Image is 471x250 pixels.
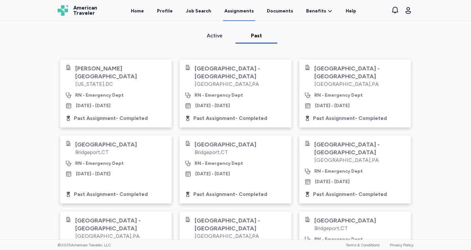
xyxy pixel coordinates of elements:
[314,65,406,80] div: [GEOGRAPHIC_DATA] - [GEOGRAPHIC_DATA]
[314,224,376,232] div: Bridgeport , CT
[346,243,379,247] a: Terms & Conditions
[73,5,97,16] span: American Traveler
[195,232,286,240] div: [GEOGRAPHIC_DATA] , PA
[195,160,243,167] div: RN - Emergency Dept
[74,190,148,198] div: Past Assignment - Completed
[195,148,256,156] div: Bridgeport , CT
[58,242,111,248] span: © 2025 American Traveler, LLC
[186,8,211,14] div: Job Search
[314,80,406,88] div: [GEOGRAPHIC_DATA] , PA
[195,171,230,177] div: [DATE] - [DATE]
[306,8,326,14] span: Benefits
[193,114,267,122] div: Past Assignment - Completed
[193,190,267,198] div: Past Assignment - Completed
[195,92,243,99] div: RN - Emergency Dept
[390,243,413,247] a: Privacy Policy
[306,8,333,14] a: Benefits
[238,32,275,40] div: Past
[74,114,148,122] div: Past Assignment - Completed
[313,190,387,198] div: Past Assignment - Completed
[313,114,387,122] div: Past Assignment - Completed
[314,236,363,243] div: RN - Emergency Dept
[75,148,137,156] div: Bridgeport , CT
[314,141,406,156] div: [GEOGRAPHIC_DATA] - [GEOGRAPHIC_DATA]
[76,103,111,109] div: [DATE] - [DATE]
[314,156,406,164] div: [GEOGRAPHIC_DATA] , PA
[195,217,286,232] div: [GEOGRAPHIC_DATA] - [GEOGRAPHIC_DATA]
[76,171,111,177] div: [DATE] - [DATE]
[314,168,363,175] div: RN - Emergency Dept
[314,92,363,99] div: RN - Emergency Dept
[195,80,286,88] div: [GEOGRAPHIC_DATA] , PA
[223,1,255,21] a: Assignments
[75,232,166,240] div: [GEOGRAPHIC_DATA] , PA
[75,217,166,232] div: [GEOGRAPHIC_DATA] - [GEOGRAPHIC_DATA]
[314,217,376,224] div: [GEOGRAPHIC_DATA]
[75,141,137,148] div: [GEOGRAPHIC_DATA]
[75,160,124,167] div: RN - Emergency Dept
[195,103,230,109] div: [DATE] - [DATE]
[75,65,166,80] div: [PERSON_NAME][GEOGRAPHIC_DATA]
[58,5,68,16] img: Logo
[195,65,286,80] div: [GEOGRAPHIC_DATA] - [GEOGRAPHIC_DATA]
[75,92,124,99] div: RN - Emergency Dept
[315,179,350,185] div: [DATE] - [DATE]
[195,141,256,148] div: [GEOGRAPHIC_DATA]
[315,103,350,109] div: [DATE] - [DATE]
[75,80,166,88] div: [US_STATE] , DC
[196,32,233,40] div: Active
